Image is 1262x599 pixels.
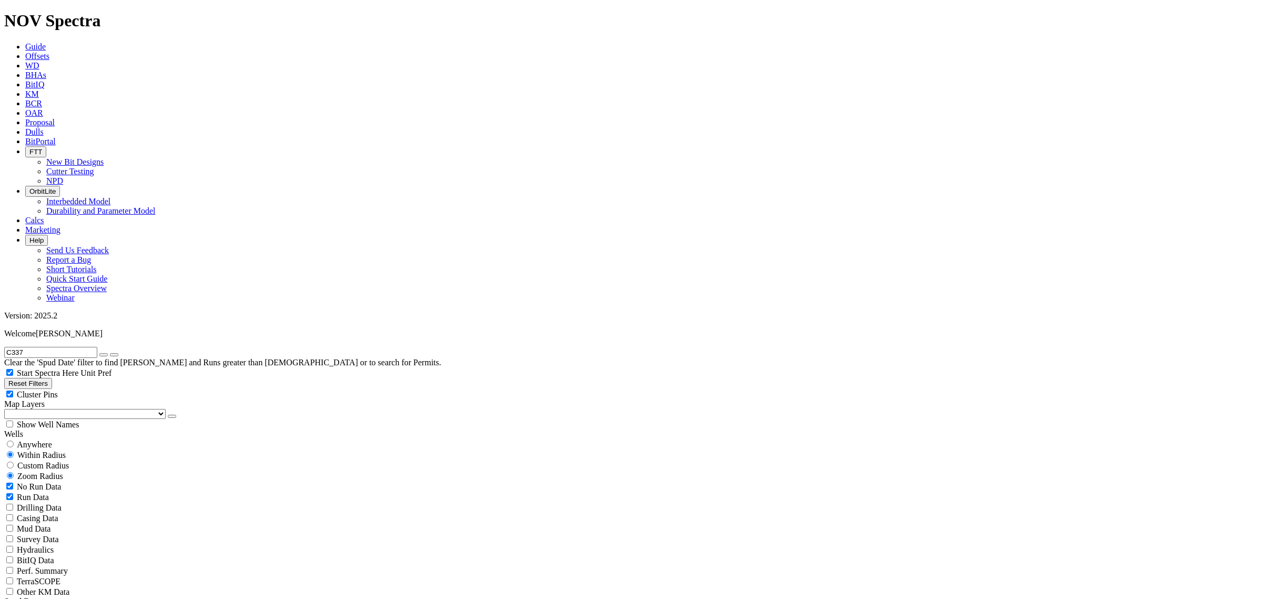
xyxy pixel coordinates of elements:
[25,61,39,70] a: WD
[17,503,62,512] span: Drilling Data
[46,157,104,166] a: New Bit Designs
[17,461,69,470] span: Custom Radius
[25,225,60,234] a: Marketing
[17,368,78,377] span: Start Spectra Here
[25,127,44,136] a: Dulls
[25,235,48,246] button: Help
[17,451,66,460] span: Within Radius
[17,577,60,586] span: TerraSCOPE
[46,274,107,283] a: Quick Start Guide
[25,80,44,89] a: BitIQ
[25,89,39,98] a: KM
[46,176,63,185] a: NPD
[46,167,94,176] a: Cutter Testing
[17,524,50,533] span: Mud Data
[46,255,91,264] a: Report a Bug
[4,347,97,358] input: Search
[17,472,63,481] span: Zoom Radius
[17,514,58,523] span: Casing Data
[25,186,60,197] button: OrbitLite
[25,108,43,117] a: OAR
[4,586,1258,597] filter-controls-checkbox: TerraSCOPE Data
[17,566,68,575] span: Perf. Summary
[25,42,46,51] a: Guide
[25,137,56,146] a: BitPortal
[17,440,52,449] span: Anywhere
[4,311,1258,321] div: Version: 2025.2
[6,369,13,376] input: Start Spectra Here
[17,556,54,565] span: BitIQ Data
[4,329,1258,338] p: Welcome
[17,493,49,502] span: Run Data
[25,52,49,61] a: Offsets
[4,11,1258,31] h1: NOV Spectra
[25,99,42,108] a: BCR
[4,400,45,408] span: Map Layers
[80,368,111,377] span: Unit Pref
[46,284,107,293] a: Spectra Overview
[25,216,44,225] a: Calcs
[17,390,58,399] span: Cluster Pins
[17,587,69,596] span: Other KM Data
[25,146,46,157] button: FTT
[25,71,46,79] a: BHAs
[46,265,97,274] a: Short Tutorials
[4,576,1258,586] filter-controls-checkbox: TerraSCOPE Data
[36,329,103,338] span: [PERSON_NAME]
[4,430,1258,439] div: Wells
[25,118,55,127] a: Proposal
[29,187,56,195] span: OrbitLite
[4,378,52,389] button: Reset Filters
[4,544,1258,555] filter-controls-checkbox: Hydraulics Analysis
[29,236,44,244] span: Help
[4,565,1258,576] filter-controls-checkbox: Performance Summary
[17,535,59,544] span: Survey Data
[4,358,441,367] span: Clear the 'Spud Date' filter to find [PERSON_NAME] and Runs greater than [DEMOGRAPHIC_DATA] or to...
[46,206,156,215] a: Durability and Parameter Model
[17,545,54,554] span: Hydraulics
[17,482,61,491] span: No Run Data
[46,246,109,255] a: Send Us Feedback
[46,197,110,206] a: Interbedded Model
[46,293,75,302] a: Webinar
[17,420,79,429] span: Show Well Names
[29,148,42,156] span: FTT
